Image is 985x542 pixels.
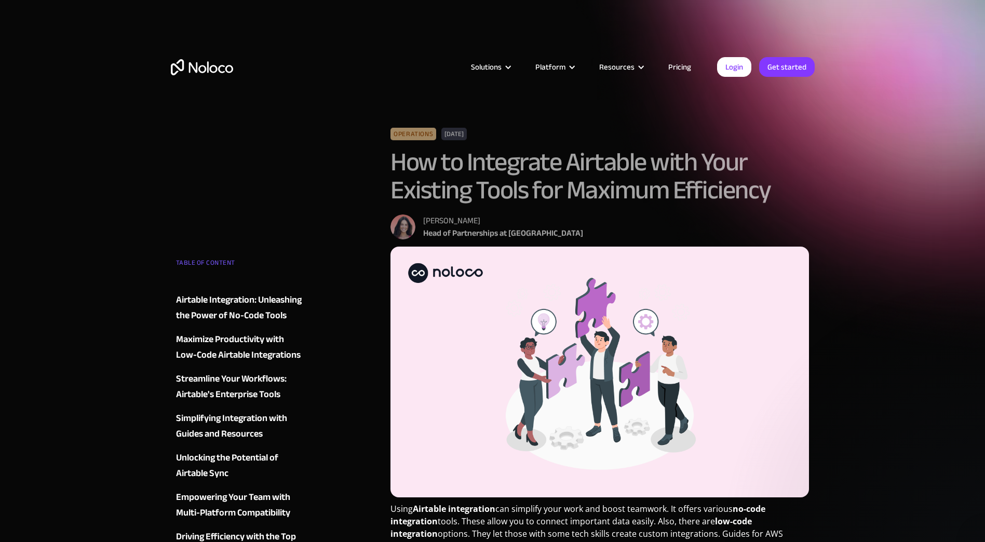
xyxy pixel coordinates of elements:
a: Airtable Integration: Unleashing the Power of No-Code Tools [176,292,302,323]
div: [DATE] [441,128,467,140]
div: Solutions [471,60,502,74]
strong: no-code integration [390,503,765,527]
a: Simplifying Integration with Guides and Resources [176,411,302,442]
div: Resources [586,60,655,74]
a: Login [717,57,751,77]
a: home [171,59,233,75]
div: Operations [390,128,436,140]
a: Streamline Your Workflows: Airtable's Enterprise Tools [176,371,302,402]
div: Resources [599,60,635,74]
div: [PERSON_NAME] [423,214,583,227]
div: Platform [535,60,565,74]
div: Platform [522,60,586,74]
div: TABLE OF CONTENT [176,255,302,276]
a: Pricing [655,60,704,74]
a: Unlocking the Potential of Airtable Sync [176,450,302,481]
a: Maximize Productivity with Low-Code Airtable Integrations [176,332,302,363]
div: Solutions [458,60,522,74]
strong: low-code integration [390,516,752,539]
a: Get started [759,57,815,77]
strong: Airtable integration [413,503,495,514]
a: Empowering Your Team with Multi-Platform Compatibility [176,490,302,521]
h1: How to Integrate Airtable with Your Existing Tools for Maximum Efficiency [390,148,809,204]
div: Head of Partnerships at [GEOGRAPHIC_DATA] [423,227,583,239]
